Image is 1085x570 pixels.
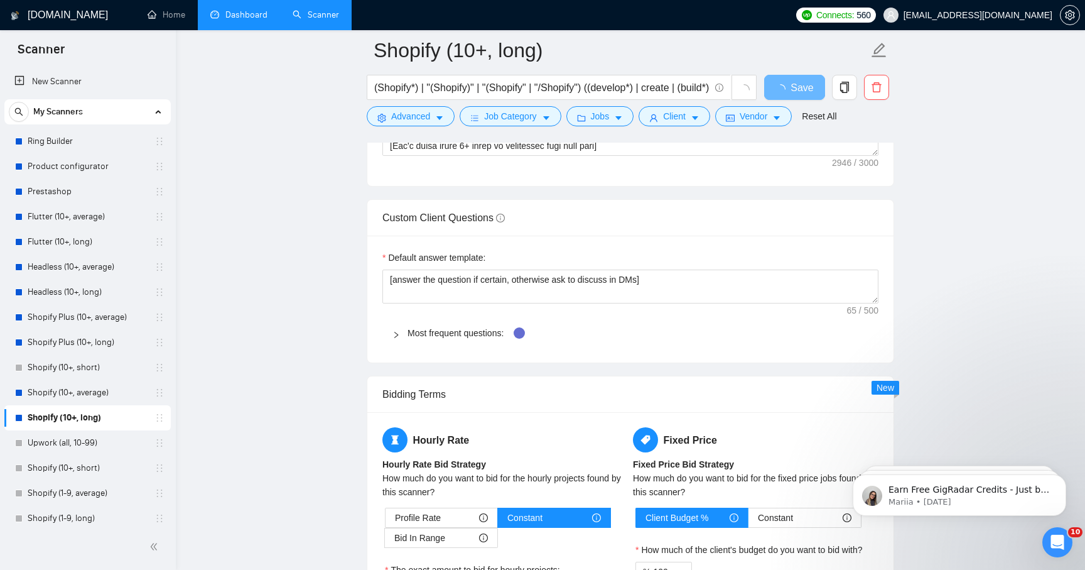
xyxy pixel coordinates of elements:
a: dashboardDashboard [210,9,267,20]
div: Most frequent questions: [382,319,878,348]
span: My Scanners [33,99,83,124]
span: 560 [856,8,870,22]
span: info-circle [479,513,488,522]
span: holder [154,463,165,473]
textarea: Default answer template: [382,270,878,304]
span: Vendor [740,109,767,123]
a: Most frequent questions: [408,328,504,338]
span: caret-down [542,113,551,123]
span: Advanced [391,109,430,123]
button: barsJob Categorycaret-down [460,106,561,126]
span: holder [154,187,165,197]
a: homeHome [148,9,185,20]
span: Profile Rate [395,508,441,527]
span: holder [154,337,165,348]
span: setting [377,113,386,123]
iframe: Intercom live chat [1042,527,1072,557]
button: search [9,102,29,122]
span: Connects: [816,8,854,22]
span: loading [738,84,750,96]
span: holder [154,488,165,498]
span: info-circle [479,534,488,542]
span: holder [154,237,165,247]
b: Hourly Rate Bid Strategy [382,459,486,469]
span: Jobs [591,109,610,123]
input: Search Freelance Jobs... [374,80,710,96]
a: searchScanner [293,9,339,20]
a: Shopify (10+, long) [28,405,147,430]
iframe: Intercom notifications message [834,448,1085,536]
span: holder [154,438,165,448]
span: info-circle [730,513,738,522]
a: Shopify (10+, short) [28,456,147,481]
span: caret-down [435,113,444,123]
span: holder [154,262,165,272]
a: Flutter (10+, long) [28,229,147,255]
span: folder [577,113,586,123]
a: Shopify (10+, short) [28,355,147,380]
span: tag [633,427,658,452]
input: Scanner name... [374,35,868,66]
span: Save [791,80,813,96]
span: caret-down [772,113,781,123]
span: info-circle [715,84,723,92]
a: Headless (10+, long) [28,280,147,305]
div: Tooltip anchor [514,327,525,339]
span: search [9,107,28,116]
span: holder [154,388,165,398]
span: Client Budget % [645,508,708,527]
span: bars [470,113,479,123]
span: 10 [1068,527,1082,537]
span: caret-down [691,113,699,123]
span: Constant [507,508,542,527]
span: Custom Client Questions [382,212,505,223]
span: delete [865,82,888,93]
a: Shopify (10+, average) [28,380,147,405]
a: Headless (10+, average) [28,255,147,280]
a: setting [1060,10,1080,20]
span: holder [154,513,165,523]
span: copy [833,82,856,93]
span: holder [154,287,165,297]
a: Upwork (all, 10-99) [28,430,147,456]
a: Ring Builder [28,129,147,154]
a: Shopify (1-9, long) [28,506,147,531]
button: folderJobscaret-down [566,106,634,126]
button: idcardVendorcaret-down [715,106,792,126]
span: info-circle [496,214,505,222]
a: Shopify Plus (10+, long) [28,330,147,355]
img: upwork-logo.png [802,10,812,20]
span: Constant [758,508,793,527]
img: logo [11,6,19,26]
span: setting [1061,10,1079,20]
div: How much do you want to bid for the fixed price jobs found by this scanner? [633,471,878,499]
span: holder [154,136,165,146]
span: idcard [726,113,735,123]
span: holder [154,312,165,322]
span: holder [154,363,165,373]
button: setting [1060,5,1080,25]
span: Scanner [8,40,75,67]
button: copy [832,75,857,100]
span: user [649,113,658,123]
span: Job Category [484,109,536,123]
span: loading [775,84,791,94]
span: edit [871,42,887,58]
a: Reset All [802,109,836,123]
button: settingAdvancedcaret-down [367,106,455,126]
button: userClientcaret-down [639,106,710,126]
span: holder [154,413,165,423]
span: right [392,331,400,339]
label: Default answer template: [382,251,485,265]
span: hourglass [382,427,408,452]
a: Shopify (1-9, average) [28,481,147,506]
div: How much do you want to bid for the hourly projects found by this scanner? [382,471,628,499]
span: info-circle [592,513,601,522]
span: double-left [149,540,162,553]
li: New Scanner [4,69,171,94]
a: Product configurator [28,154,147,179]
